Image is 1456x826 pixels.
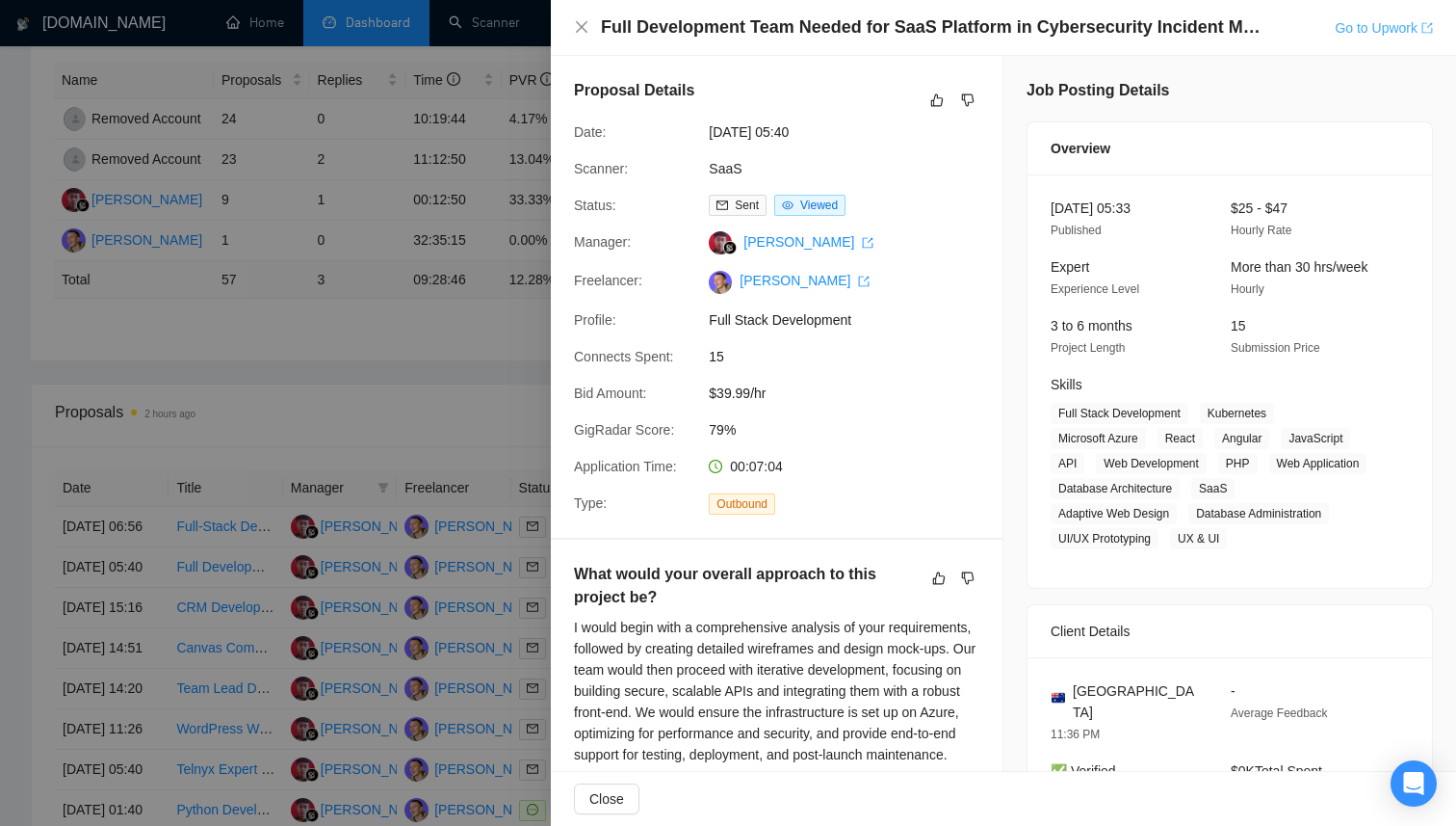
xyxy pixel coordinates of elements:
[1231,763,1322,779] span: $0K Total Spent
[709,309,998,331] span: Full Stack Development
[1051,605,1409,657] div: Client Details
[1170,528,1227,549] span: UX & UI
[723,241,737,254] img: gigradar-bm.png
[574,617,979,765] div: I would begin with a comprehensive analysis of your requirements, followed by creating detailed w...
[730,459,783,474] span: 00:07:04
[574,79,694,102] h5: Proposal Details
[716,200,728,211] span: mail
[1157,428,1203,449] span: React
[1051,478,1180,499] span: Database Architecture
[709,383,998,404] span: $39.99/hr
[1073,680,1200,723] span: [GEOGRAPHIC_DATA]
[932,571,946,586] span: like
[925,89,949,112] button: like
[743,234,873,250] a: [PERSON_NAME] export
[1027,79,1169,102] h5: Job Posting Details
[956,567,979,590] button: dislike
[1051,377,1082,392] span: Skills
[574,161,628,176] span: Scanner:
[589,788,624,810] span: Close
[574,422,674,438] span: GigRadar Score:
[961,93,975,108] span: dislike
[1051,453,1084,474] span: API
[1052,691,1065,705] img: 🇦🇺
[1051,318,1132,333] span: 3 to 6 months
[862,237,873,249] span: export
[574,234,631,250] span: Manager:
[1051,200,1131,216] span: [DATE] 05:33
[782,200,793,211] span: eye
[1051,138,1110,159] span: Overview
[1214,428,1269,449] span: Angular
[709,419,998,440] span: 79%
[1051,341,1125,355] span: Project Length
[927,567,950,590] button: like
[709,271,732,294] img: c1fLOt7IRNoRTqMDzQpH-yuksa4op7fHU5moMo4jw0wVFd4TEvIxXRy8xfbAMSqx44
[1231,224,1291,237] span: Hourly Rate
[1231,259,1367,275] span: More than 30 hrs/week
[1231,706,1328,720] span: Average Feedback
[1335,20,1433,36] a: Go to Upworkexport
[1231,318,1246,333] span: 15
[574,19,589,35] span: close
[1188,503,1329,524] span: Database Administration
[1051,282,1139,296] span: Experience Level
[574,198,616,213] span: Status:
[1051,403,1188,424] span: Full Stack Development
[1231,282,1264,296] span: Hourly
[574,19,589,36] button: Close
[709,121,998,143] span: [DATE] 05:40
[1051,763,1116,779] span: ✅ Verified
[1051,428,1146,449] span: Microsoft Azure
[574,124,606,140] span: Date:
[1269,453,1367,474] span: Web Application
[800,199,838,212] span: Viewed
[1051,224,1102,237] span: Published
[956,89,979,112] button: dislike
[709,161,741,176] a: SaaS
[574,495,607,511] span: Type:
[574,563,919,609] h5: What would your overall approach to this project be?
[1231,341,1320,355] span: Submission Price
[574,349,674,364] span: Connects Spent:
[574,273,642,288] span: Freelancer:
[1218,453,1258,474] span: PHP
[574,312,616,328] span: Profile:
[601,15,1265,40] h4: Full Development Team Needed for SaaS Platform in Cybersecurity Incident Management
[735,199,759,212] span: Sent
[574,459,677,474] span: Application Time:
[1391,760,1437,807] div: Open Intercom Messenger
[1231,200,1287,216] span: $25 - $47
[858,276,870,287] span: export
[709,346,998,367] span: 15
[1281,428,1350,449] span: JavaScript
[1191,478,1235,499] span: SaaS
[709,493,775,515] span: Outbound
[740,273,870,288] a: [PERSON_NAME] export
[709,460,722,473] span: clock-circle
[1051,728,1100,741] span: 11:36 PM
[1051,528,1158,549] span: UI/UX Prototyping
[1200,403,1274,424] span: Kubernetes
[930,93,944,108] span: like
[1421,22,1433,34] span: export
[961,571,975,586] span: dislike
[1096,453,1207,474] span: Web Development
[1231,683,1235,699] span: -
[1051,503,1177,524] span: Adaptive Web Design
[574,784,639,814] button: Close
[574,386,647,401] span: Bid Amount:
[1051,259,1089,275] span: Expert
